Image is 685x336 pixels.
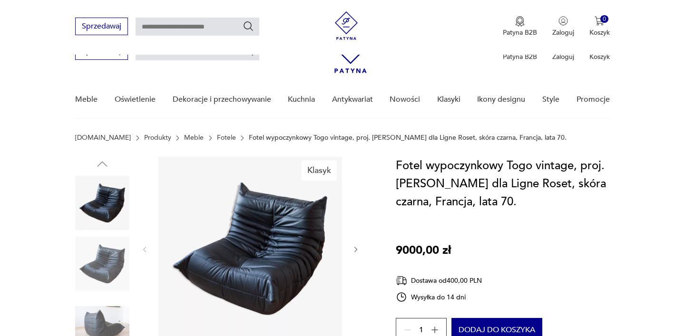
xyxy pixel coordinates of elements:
p: Zaloguj [552,52,574,61]
img: Patyna - sklep z meblami i dekoracjami vintage [332,11,361,40]
img: Ikona medalu [515,16,525,27]
button: Zaloguj [552,16,574,37]
a: Klasyki [437,81,460,118]
a: Ikony designu [477,81,525,118]
button: Sprzedawaj [75,18,128,35]
img: Ikonka użytkownika [558,16,568,26]
div: Dostawa od 400,00 PLN [396,275,482,287]
a: Oświetlenie [115,81,156,118]
span: 1 [419,327,423,333]
a: Antykwariat [332,81,373,118]
img: Zdjęcie produktu Fotel wypoczynkowy Togo vintage, proj. M. Ducaroy dla Ligne Roset, skóra czarna,... [75,237,129,291]
a: [DOMAIN_NAME] [75,134,131,142]
a: Dekoracje i przechowywanie [173,81,271,118]
img: Ikona koszyka [595,16,604,26]
p: Koszyk [589,52,610,61]
a: Meble [184,134,204,142]
a: Kuchnia [288,81,315,118]
a: Promocje [577,81,610,118]
button: Patyna B2B [503,16,537,37]
a: Ikona medaluPatyna B2B [503,16,537,37]
a: Meble [75,81,98,118]
p: Patyna B2B [503,52,537,61]
h1: Fotel wypoczynkowy Togo vintage, proj. [PERSON_NAME] dla Ligne Roset, skóra czarna, Francja, lata... [396,157,609,211]
button: 0Koszyk [589,16,610,37]
div: Wysyłka do 14 dni [396,291,482,303]
p: 9000,00 zł [396,241,451,259]
p: Fotel wypoczynkowy Togo vintage, proj. [PERSON_NAME] dla Ligne Roset, skóra czarna, Francja, lata... [249,134,567,142]
img: Zdjęcie produktu Fotel wypoczynkowy Togo vintage, proj. M. Ducaroy dla Ligne Roset, skóra czarna,... [75,176,129,230]
a: Produkty [144,134,171,142]
img: Ikona dostawy [396,275,407,287]
div: Klasyk [302,161,337,181]
p: Patyna B2B [503,28,537,37]
p: Koszyk [589,28,610,37]
a: Sprzedawaj [75,24,128,30]
a: Sprzedawaj [75,48,128,55]
a: Nowości [390,81,420,118]
a: Fotele [217,134,236,142]
a: Style [542,81,559,118]
div: 0 [600,15,608,23]
button: Szukaj [243,20,254,32]
p: Zaloguj [552,28,574,37]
